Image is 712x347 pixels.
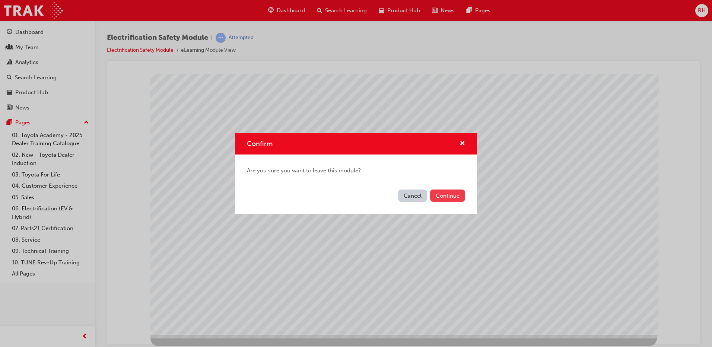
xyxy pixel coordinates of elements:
div: Confirm [235,133,477,214]
span: Confirm [247,140,273,148]
button: cross-icon [460,139,465,149]
div: Are you sure you want to leave this module? [235,155,477,187]
button: Continue [430,190,465,202]
button: Cancel [398,190,427,202]
span: cross-icon [460,141,465,147]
